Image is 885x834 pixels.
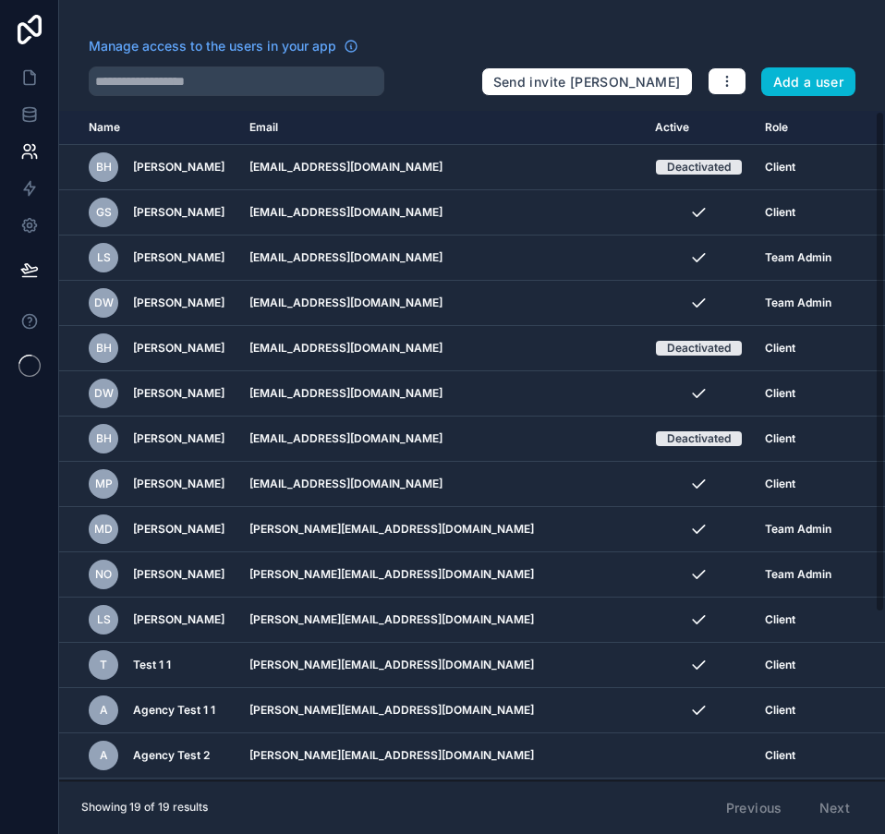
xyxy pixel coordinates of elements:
[133,431,224,446] span: [PERSON_NAME]
[133,386,224,401] span: [PERSON_NAME]
[765,748,795,763] span: Client
[95,567,112,582] span: NO
[89,37,336,55] span: Manage access to the users in your app
[133,522,224,537] span: [PERSON_NAME]
[238,236,643,281] td: [EMAIL_ADDRESS][DOMAIN_NAME]
[238,507,643,552] td: [PERSON_NAME][EMAIL_ADDRESS][DOMAIN_NAME]
[761,67,856,97] button: Add a user
[765,477,795,491] span: Client
[765,567,831,582] span: Team Admin
[765,658,795,672] span: Client
[133,205,224,220] span: [PERSON_NAME]
[765,296,831,310] span: Team Admin
[238,190,643,236] td: [EMAIL_ADDRESS][DOMAIN_NAME]
[765,205,795,220] span: Client
[238,371,643,417] td: [EMAIL_ADDRESS][DOMAIN_NAME]
[133,296,224,310] span: [PERSON_NAME]
[238,111,643,145] th: Email
[238,281,643,326] td: [EMAIL_ADDRESS][DOMAIN_NAME]
[765,160,795,175] span: Client
[238,417,643,462] td: [EMAIL_ADDRESS][DOMAIN_NAME]
[94,386,114,401] span: DW
[667,160,731,175] div: Deactivated
[238,688,643,733] td: [PERSON_NAME][EMAIL_ADDRESS][DOMAIN_NAME]
[765,612,795,627] span: Client
[100,748,108,763] span: A
[133,658,171,672] span: Test 1 1
[133,703,215,718] span: Agency Test 1 1
[96,341,112,356] span: BH
[96,205,112,220] span: GS
[59,111,238,145] th: Name
[765,431,795,446] span: Client
[754,111,844,145] th: Role
[238,643,643,688] td: [PERSON_NAME][EMAIL_ADDRESS][DOMAIN_NAME]
[238,598,643,643] td: [PERSON_NAME][EMAIL_ADDRESS][DOMAIN_NAME]
[133,477,224,491] span: [PERSON_NAME]
[94,522,113,537] span: MD
[238,733,643,779] td: [PERSON_NAME][EMAIL_ADDRESS][DOMAIN_NAME]
[133,612,224,627] span: [PERSON_NAME]
[238,552,643,598] td: [PERSON_NAME][EMAIL_ADDRESS][DOMAIN_NAME]
[95,477,113,491] span: MP
[667,341,731,356] div: Deactivated
[96,160,112,175] span: BH
[81,800,208,815] span: Showing 19 of 19 results
[238,326,643,371] td: [EMAIL_ADDRESS][DOMAIN_NAME]
[765,250,831,265] span: Team Admin
[133,748,210,763] span: Agency Test 2
[765,522,831,537] span: Team Admin
[765,703,795,718] span: Client
[238,779,643,824] td: [EMAIL_ADDRESS][DOMAIN_NAME]
[133,567,224,582] span: [PERSON_NAME]
[59,111,885,780] div: scrollable content
[133,250,224,265] span: [PERSON_NAME]
[481,67,693,97] button: Send invite [PERSON_NAME]
[644,111,754,145] th: Active
[97,612,111,627] span: LS
[94,296,114,310] span: DW
[133,341,224,356] span: [PERSON_NAME]
[238,145,643,190] td: [EMAIL_ADDRESS][DOMAIN_NAME]
[238,462,643,507] td: [EMAIL_ADDRESS][DOMAIN_NAME]
[133,160,224,175] span: [PERSON_NAME]
[89,37,358,55] a: Manage access to the users in your app
[97,250,111,265] span: LS
[667,431,731,446] div: Deactivated
[96,431,112,446] span: BH
[100,703,108,718] span: A
[765,341,795,356] span: Client
[100,658,107,672] span: T
[765,386,795,401] span: Client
